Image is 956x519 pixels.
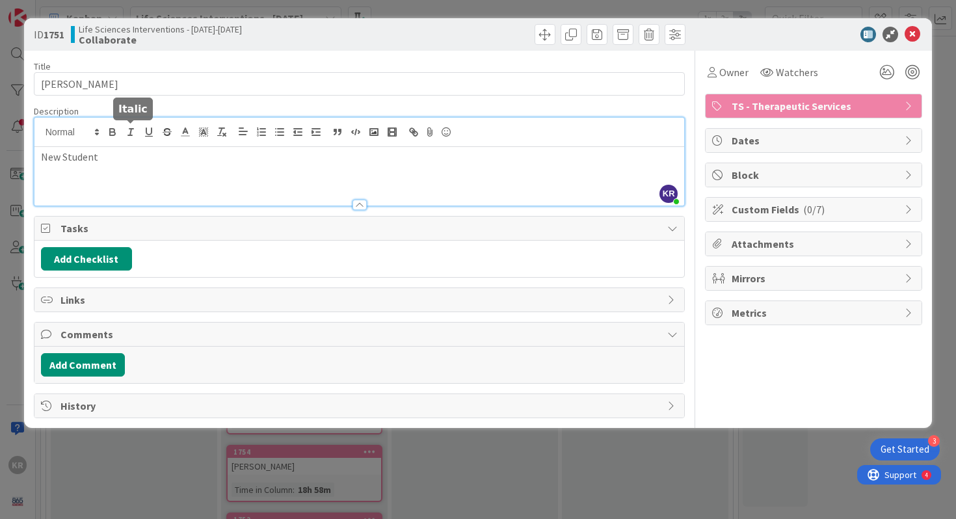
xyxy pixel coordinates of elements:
[732,236,898,252] span: Attachments
[34,60,51,72] label: Title
[870,438,940,460] div: Open Get Started checklist, remaining modules: 3
[27,2,59,18] span: Support
[719,64,749,80] span: Owner
[118,103,148,115] h5: Italic
[732,98,898,114] span: TS - Therapeutic Services
[928,435,940,447] div: 3
[659,185,678,203] span: KR
[776,64,818,80] span: Watchers
[41,353,125,377] button: Add Comment
[732,167,898,183] span: Block
[60,326,661,342] span: Comments
[881,443,929,456] div: Get Started
[41,150,678,165] p: New Student
[732,202,898,217] span: Custom Fields
[60,398,661,414] span: History
[732,305,898,321] span: Metrics
[41,247,132,271] button: Add Checklist
[79,34,242,45] b: Collaborate
[34,27,64,42] span: ID
[44,28,64,41] b: 1751
[60,292,661,308] span: Links
[803,203,825,216] span: ( 0/7 )
[60,220,661,236] span: Tasks
[34,72,685,96] input: type card name here...
[79,24,242,34] span: Life Sciences Interventions - [DATE]-[DATE]
[732,271,898,286] span: Mirrors
[732,133,898,148] span: Dates
[68,5,71,16] div: 4
[34,105,79,117] span: Description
